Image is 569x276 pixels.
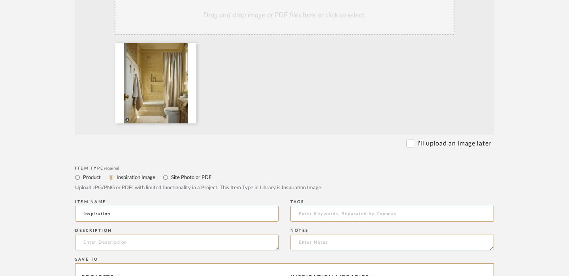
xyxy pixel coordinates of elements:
div: Item Type [75,166,494,171]
input: Enter Name [75,206,279,222]
div: Tags [290,200,494,204]
mat-radio-group: Select item type [75,172,494,182]
label: Site Photo or PDF [170,173,211,182]
span: required [104,166,119,170]
div: Description [75,228,279,233]
label: Product [82,173,101,182]
div: Save To [75,257,494,262]
div: Notes [290,228,494,233]
div: Item name [75,200,279,204]
label: Inspiration Image [116,173,155,182]
label: I'll upload an image later [417,139,491,148]
input: Enter Keywords, Separated by Commas [290,206,494,222]
div: Upload JPG/PNG or PDFs with limited functionality in a Project. This Item Type in Library is Insp... [75,184,494,192]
